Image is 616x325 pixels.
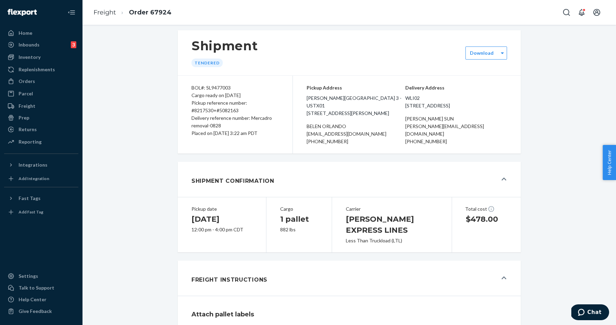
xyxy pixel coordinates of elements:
[4,112,78,123] a: Prep
[65,6,78,19] button: Close Navigation
[307,123,405,130] div: belen orlando
[19,296,46,303] div: Help Center
[307,84,405,92] p: Pickup Address
[178,162,521,197] button: Shipment Confirmation
[346,214,438,236] h1: [PERSON_NAME] EXPRESS LINES
[307,94,405,117] span: [PERSON_NAME][GEOGRAPHIC_DATA] 3 - USTX01 [STREET_ADDRESS][PERSON_NAME]
[405,123,507,138] div: [PERSON_NAME][EMAIL_ADDRESS][DOMAIN_NAME]
[4,124,78,135] a: Returns
[470,50,494,56] div: Download
[405,115,507,123] div: [PERSON_NAME] Sun
[191,276,267,284] h1: Freight Instructions
[4,207,78,218] a: Add Fast Tag
[4,173,78,184] a: Add Integration
[191,226,252,233] div: 12:00 pm - 4:00 pm CDT
[19,209,43,215] div: Add Fast Tag
[19,103,35,109] div: Freight
[4,159,78,170] button: Integrations
[4,294,78,305] a: Help Center
[405,94,507,109] span: wli02 [STREET_ADDRESS]
[4,136,78,147] a: Reporting
[191,99,279,114] div: Pickup reference number: #8217530+#5082163
[19,308,52,315] div: Give Feedback
[8,9,37,16] img: Flexport logo
[191,39,258,53] h1: Shipment
[191,129,279,137] div: Placed on [DATE] 3:22 am PDT
[191,59,223,67] div: Tendered
[71,41,76,48] div: 3
[19,284,54,291] div: Talk to Support
[191,206,252,212] div: Pickup date
[280,206,318,212] div: Cargo
[191,114,279,129] div: Delivery reference number: Mercadro removal-0828
[603,145,616,180] button: Help Center
[19,176,49,181] div: Add Integration
[129,9,172,16] a: Order 67924
[4,76,78,87] a: Orders
[466,214,507,225] h1: $478.00
[280,226,318,233] div: 882 lbs
[4,52,78,63] a: Inventory
[191,177,274,185] h1: Shipment Confirmation
[4,88,78,99] a: Parcel
[191,84,279,92] div: BOL#: SL9477003
[465,206,508,212] div: Total cost
[19,126,37,133] div: Returns
[19,30,32,36] div: Home
[4,306,78,317] button: Give Feedback
[4,271,78,282] a: Settings
[571,304,609,322] iframe: Opens a widget where you can chat to one of our agents
[19,78,35,85] div: Orders
[4,39,78,50] a: Inbounds3
[4,282,78,293] button: Talk to Support
[4,64,78,75] a: Replenishments
[19,66,55,73] div: Replenishments
[575,6,588,19] button: Open notifications
[346,237,438,244] div: Less Than Truckload (LTL)
[4,28,78,39] a: Home
[191,214,252,225] h1: [DATE]
[19,54,41,61] div: Inventory
[19,138,42,145] div: Reporting
[405,138,507,145] div: [PHONE_NUMBER]
[93,9,116,16] a: Freight
[19,273,38,280] div: Settings
[4,101,78,112] a: Freight
[4,193,78,204] button: Fast Tags
[191,310,507,319] h1: Attach pallet labels
[19,41,40,48] div: Inbounds
[88,2,177,23] ol: breadcrumbs
[346,206,438,212] div: Carrier
[405,84,507,92] p: Delivery Address
[178,261,521,296] button: Freight Instructions
[191,92,279,99] div: Cargo ready on [DATE]
[19,161,47,168] div: Integrations
[590,6,604,19] button: Open account menu
[19,195,41,202] div: Fast Tags
[19,114,29,121] div: Prep
[307,130,405,138] div: [EMAIL_ADDRESS][DOMAIN_NAME]
[560,6,573,19] button: Open Search Box
[19,90,33,97] div: Parcel
[307,138,405,145] div: [PHONE_NUMBER]
[280,214,309,224] span: 1 pallet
